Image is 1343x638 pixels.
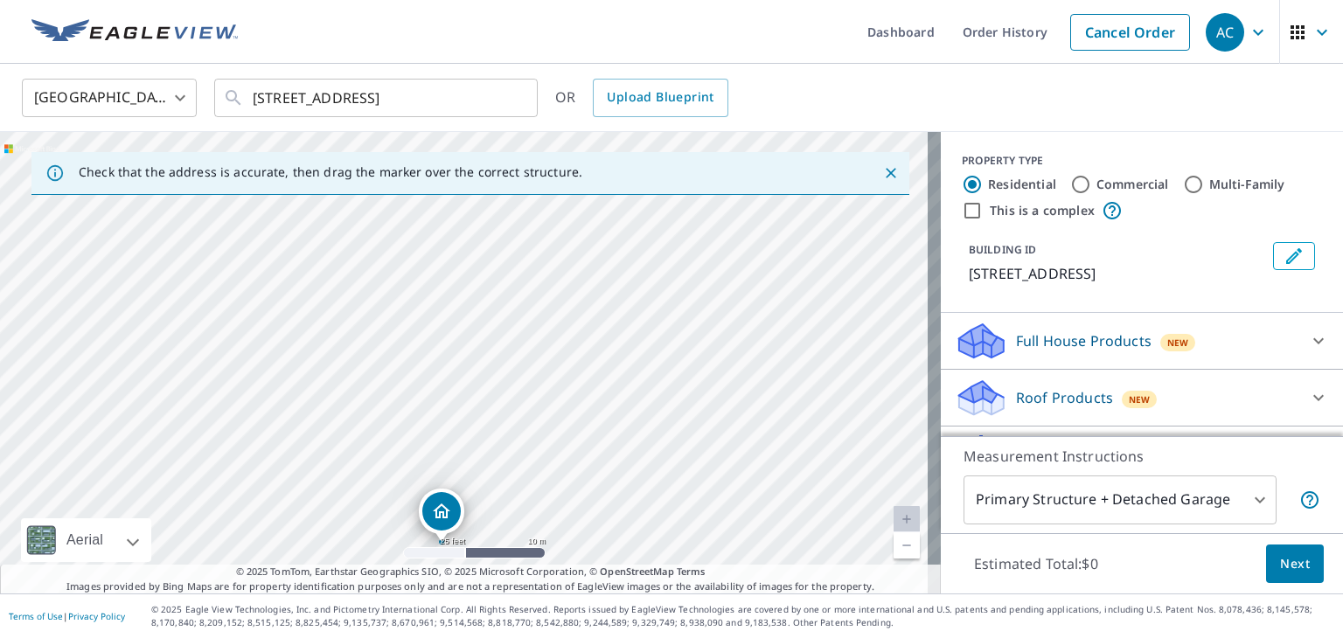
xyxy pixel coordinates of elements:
[964,446,1320,467] p: Measurement Instructions
[1096,176,1169,193] label: Commercial
[990,202,1095,219] label: This is a complex
[31,19,238,45] img: EV Logo
[21,518,151,562] div: Aerial
[593,79,727,117] a: Upload Blueprint
[61,518,108,562] div: Aerial
[1299,489,1320,510] span: Your report will include the primary structure and a detached garage if one exists.
[9,611,125,621] p: |
[9,610,63,622] a: Terms of Use
[79,164,582,180] p: Check that the address is accurate, then drag the marker over the correct structure.
[955,377,1329,419] div: Roof ProductsNew
[1266,544,1324,584] button: Next
[1129,392,1151,406] span: New
[962,153,1322,169] div: PROPERTY TYPE
[151,603,1334,629] p: © 2025 Eagle View Technologies, Inc. and Pictometry International Corp. All Rights Reserved. Repo...
[880,162,902,184] button: Close
[607,87,713,108] span: Upload Blueprint
[1209,176,1285,193] label: Multi-Family
[419,489,464,543] div: Dropped pin, building 1, Residential property, 2412 Elk Dr Spring Grove, IL 60081
[969,242,1036,257] p: BUILDING ID
[555,79,728,117] div: OR
[988,176,1056,193] label: Residential
[253,73,502,122] input: Search by address or latitude-longitude
[955,433,1329,475] div: Solar ProductsNew
[677,565,706,578] a: Terms
[1206,13,1244,52] div: AC
[1070,14,1190,51] a: Cancel Order
[1016,330,1152,351] p: Full House Products
[68,610,125,622] a: Privacy Policy
[22,73,197,122] div: [GEOGRAPHIC_DATA]
[969,263,1266,284] p: [STREET_ADDRESS]
[1167,336,1189,350] span: New
[1273,242,1315,270] button: Edit building 1
[236,565,706,579] span: © 2025 TomTom, Earthstar Geographics SIO, © 2025 Microsoft Corporation, ©
[894,506,920,532] a: Current Level 20, Zoom In Disabled
[960,544,1112,583] p: Estimated Total: $0
[600,565,673,578] a: OpenStreetMap
[964,475,1277,524] div: Primary Structure + Detached Garage
[955,320,1329,362] div: Full House ProductsNew
[1280,553,1310,575] span: Next
[1016,387,1113,408] p: Roof Products
[894,532,920,558] a: Current Level 20, Zoom Out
